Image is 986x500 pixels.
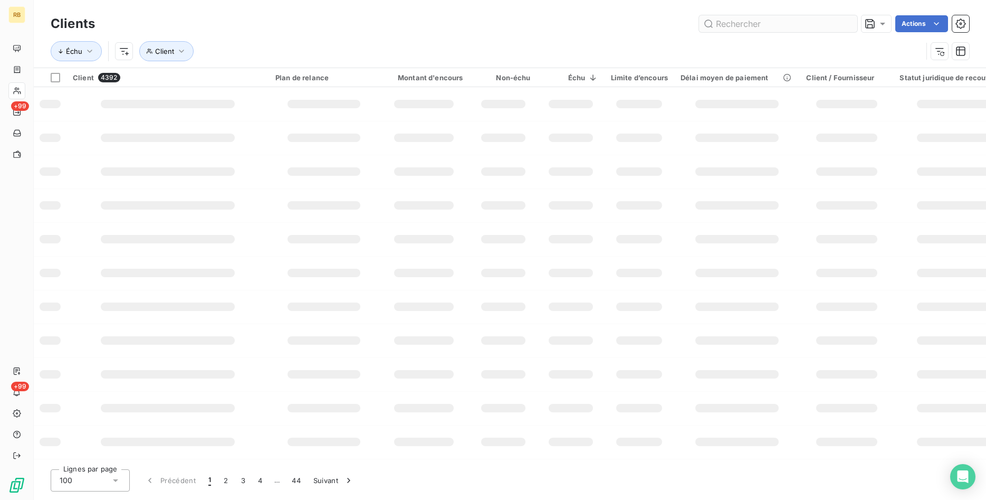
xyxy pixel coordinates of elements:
div: Limite d’encours [611,73,668,82]
span: +99 [11,101,29,111]
div: Délai moyen de paiement [681,73,793,82]
button: 4 [252,469,269,492]
div: Échu [543,73,598,82]
button: 1 [202,469,217,492]
button: 44 [285,469,307,492]
button: Échu [51,41,102,61]
div: Open Intercom Messenger [950,464,975,489]
button: 3 [235,469,252,492]
input: Rechercher [699,15,857,32]
button: Précédent [138,469,202,492]
button: 2 [217,469,234,492]
div: RB [8,6,25,23]
span: +99 [11,382,29,391]
span: Client [73,73,94,82]
span: 100 [60,475,72,486]
button: Actions [895,15,948,32]
div: Plan de relance [275,73,372,82]
span: … [269,472,285,489]
h3: Clients [51,14,95,33]
span: Échu [66,47,82,55]
div: Non-échu [476,73,531,82]
span: 4392 [98,73,120,82]
span: Client [155,47,174,55]
img: Logo LeanPay [8,477,25,494]
div: Montant d'encours [385,73,463,82]
button: Client [139,41,194,61]
button: Suivant [307,469,360,492]
div: Client / Fournisseur [806,73,887,82]
span: 1 [208,475,211,486]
